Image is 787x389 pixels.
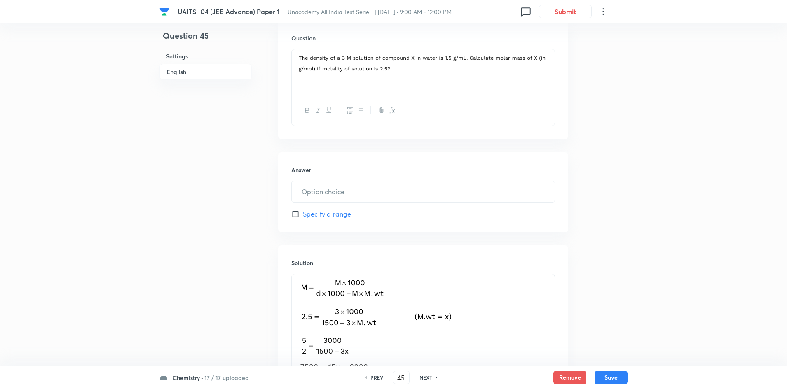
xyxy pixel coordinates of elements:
[159,7,169,16] img: Company Logo
[291,259,555,267] h6: Solution
[595,371,628,384] button: Save
[370,374,383,381] h6: PREV
[159,30,252,49] h4: Question 45
[159,64,252,80] h6: English
[159,49,252,64] h6: Settings
[292,181,555,202] input: Option choice
[178,7,279,16] span: UAITS -04 (JEE Advance) Paper 1
[288,8,452,16] span: Unacademy All India Test Serie... | [DATE] · 9:00 AM - 12:00 PM
[553,371,586,384] button: Remove
[204,373,249,382] h6: 17 / 17 uploaded
[291,165,555,174] h6: Answer
[539,5,592,18] button: Submit
[419,374,432,381] h6: NEXT
[303,209,351,219] span: Specify a range
[159,7,171,16] a: Company Logo
[173,373,203,382] h6: Chemistry ·
[291,34,555,42] h6: Question
[298,54,548,73] img: 30-08-25-05:50:05-AM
